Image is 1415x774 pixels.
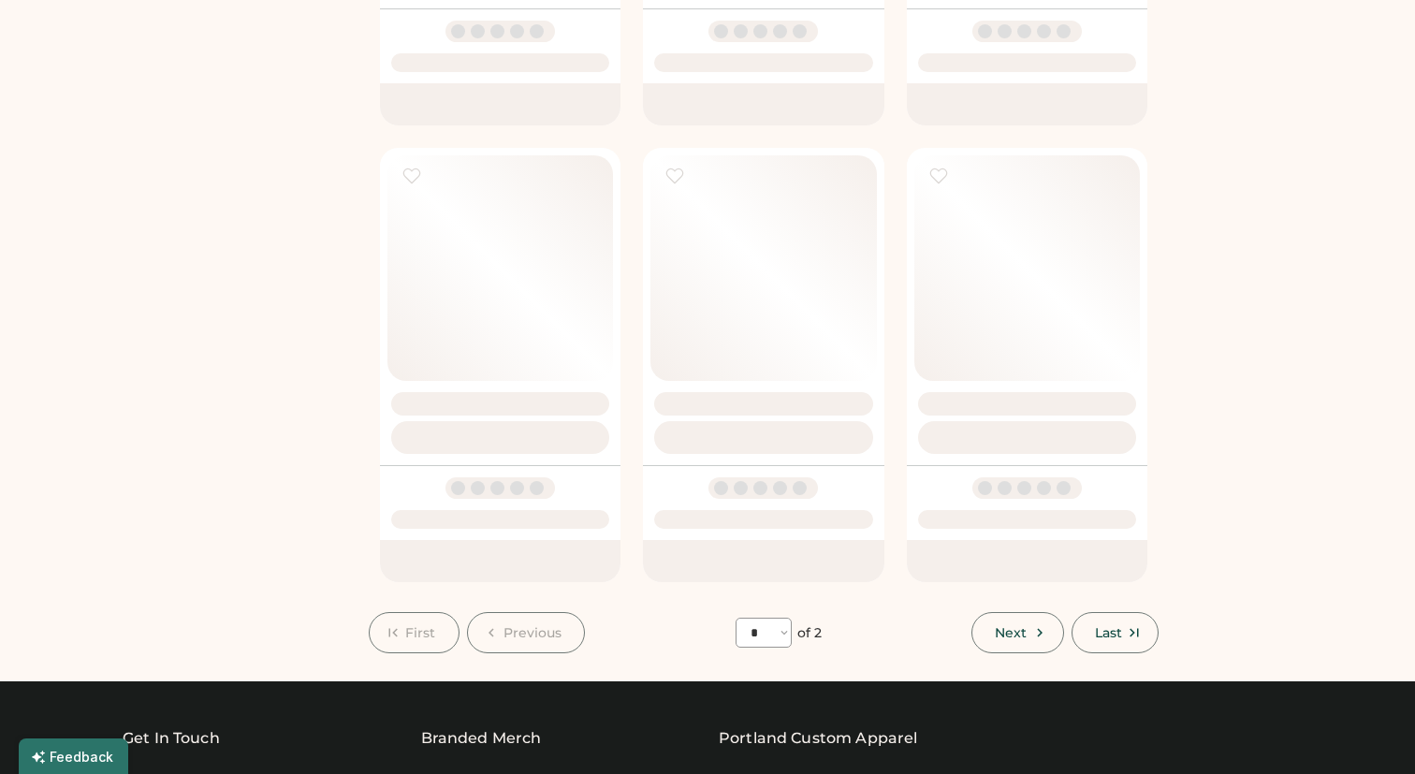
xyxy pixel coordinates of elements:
button: Next [971,612,1063,653]
a: Portland Custom Apparel [719,727,917,750]
button: Last [1072,612,1159,653]
div: Branded Merch [421,727,542,750]
span: Previous [503,626,562,639]
div: of 2 [797,624,822,643]
button: First [369,612,460,653]
span: Next [995,626,1027,639]
div: Get In Touch [123,727,220,750]
span: Last [1095,626,1122,639]
span: First [405,626,436,639]
button: Previous [467,612,586,653]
